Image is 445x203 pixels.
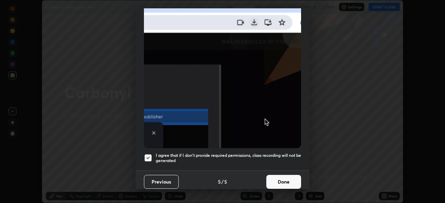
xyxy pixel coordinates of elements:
[266,175,301,189] button: Done
[224,178,227,185] h4: 5
[218,178,221,185] h4: 5
[144,175,179,189] button: Previous
[221,178,224,185] h4: /
[156,153,301,163] h5: I agree that if I don't provide required permissions, class recording will not be generated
